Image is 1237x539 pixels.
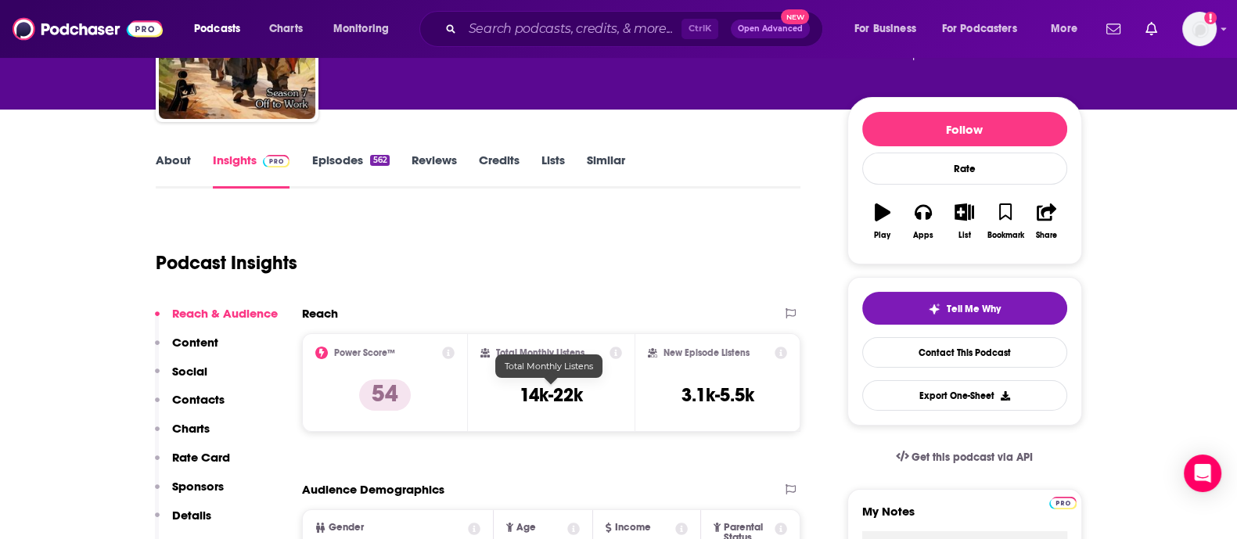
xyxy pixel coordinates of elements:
span: Logged in as sydneymorris_books [1182,12,1217,46]
a: Charts [259,16,312,41]
button: open menu [322,16,409,41]
button: Apps [903,193,944,250]
a: About [156,153,191,189]
span: Open Advanced [738,25,803,33]
a: Contact This Podcast [862,337,1067,368]
button: open menu [932,16,1040,41]
button: tell me why sparkleTell Me Why [862,292,1067,325]
h2: Audience Demographics [302,482,444,497]
img: Podchaser Pro [1049,497,1077,509]
button: open menu [843,16,936,41]
p: Rate Card [172,450,230,465]
span: Income [615,523,651,533]
h1: Podcast Insights [156,251,297,275]
div: Play [874,231,890,240]
div: List [958,231,971,240]
button: open menu [1040,16,1097,41]
span: Age [516,523,536,533]
div: Search podcasts, credits, & more... [434,11,838,47]
a: Similar [587,153,625,189]
button: Show profile menu [1182,12,1217,46]
a: Credits [479,153,520,189]
svg: Add a profile image [1204,12,1217,24]
p: Reach & Audience [172,306,278,321]
img: Podchaser - Follow, Share and Rate Podcasts [13,14,163,44]
span: Charts [269,18,303,40]
span: For Podcasters [942,18,1017,40]
div: Share [1036,231,1057,240]
p: Charts [172,421,210,436]
div: Apps [913,231,933,240]
a: InsightsPodchaser Pro [213,153,290,189]
button: Charts [155,421,210,450]
button: Sponsors [155,479,224,508]
div: Open Intercom Messenger [1184,455,1221,492]
button: Bookmark [985,193,1026,250]
span: More [1051,18,1077,40]
button: Contacts [155,392,225,421]
p: Content [172,335,218,350]
p: Contacts [172,392,225,407]
img: User Profile [1182,12,1217,46]
button: Export One-Sheet [862,380,1067,411]
p: Details [172,508,211,523]
button: Follow [862,112,1067,146]
button: Share [1026,193,1066,250]
a: Lists [541,153,565,189]
button: Open AdvancedNew [731,20,810,38]
h3: 3.1k-5.5k [681,383,754,407]
h2: Reach [302,306,338,321]
span: Podcasts [194,18,240,40]
button: Social [155,364,207,393]
a: Show notifications dropdown [1100,16,1127,42]
p: Social [172,364,207,379]
button: Reach & Audience [155,306,278,335]
button: List [944,193,984,250]
a: Reviews [412,153,457,189]
span: Monitoring [333,18,389,40]
a: Pro website [1049,494,1077,509]
button: open menu [183,16,261,41]
input: Search podcasts, credits, & more... [462,16,681,41]
div: Rate [862,153,1067,185]
span: Get this podcast via API [912,451,1033,464]
a: Episodes562 [311,153,389,189]
button: Rate Card [155,450,230,479]
img: tell me why sparkle [928,303,940,315]
h2: New Episode Listens [663,347,750,358]
span: Ctrl K [681,19,718,39]
button: Content [155,335,218,364]
span: Gender [329,523,364,533]
span: New [781,9,809,24]
label: My Notes [862,504,1067,531]
div: Bookmark [987,231,1023,240]
p: 54 [359,379,411,411]
p: Sponsors [172,479,224,494]
button: Details [155,508,211,537]
span: For Business [854,18,916,40]
a: Show notifications dropdown [1139,16,1163,42]
a: Get this podcast via API [883,438,1046,476]
span: Total Monthly Listens [505,361,593,372]
div: 562 [370,155,389,166]
button: Play [862,193,903,250]
img: Podchaser Pro [263,155,290,167]
span: Tell Me Why [947,303,1001,315]
h2: Total Monthly Listens [496,347,584,358]
h2: Power Score™ [334,347,395,358]
h3: 14k-22k [520,383,583,407]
